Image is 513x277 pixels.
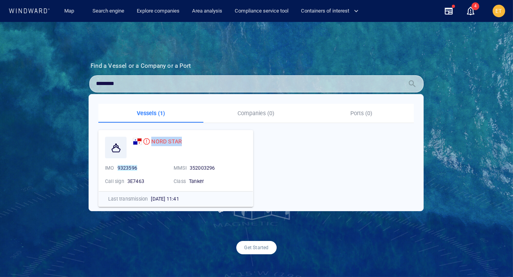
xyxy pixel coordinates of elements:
p: Class [174,178,186,185]
button: Containers of interest [298,4,365,18]
a: Get Started [236,241,276,254]
span: [DATE] 11:41 [151,196,179,202]
div: Notification center [466,6,475,16]
a: Map [61,4,80,18]
span: NORD STAR [151,138,182,145]
button: ET [491,3,507,19]
a: NORD STAR [133,137,182,146]
mark: 9323596 [118,165,137,171]
span: ET [496,8,502,14]
button: 4 [466,6,475,16]
span: 3E7463 [127,178,144,184]
span: NORD STAR [151,137,182,146]
h3: Find a Vessel or a Company or a Port [91,62,422,69]
button: Map [58,4,83,18]
a: Search engine [89,4,127,18]
div: Tanker [189,178,236,185]
span: 352003296 [190,165,215,171]
iframe: Chat [480,242,507,271]
p: Companies (0) [208,109,304,118]
a: Explore companies [134,4,183,18]
span: Containers of interest [301,7,359,16]
p: Call sign [105,178,124,185]
a: Area analysis [189,4,225,18]
p: Vessels (1) [103,109,199,118]
p: IMO [105,165,114,172]
a: 4 [464,5,477,17]
p: MMSI [174,165,187,172]
a: Compliance service tool [232,4,292,18]
p: Ports (0) [314,109,409,118]
span: 4 [471,2,479,10]
p: Last transmission [108,196,148,203]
